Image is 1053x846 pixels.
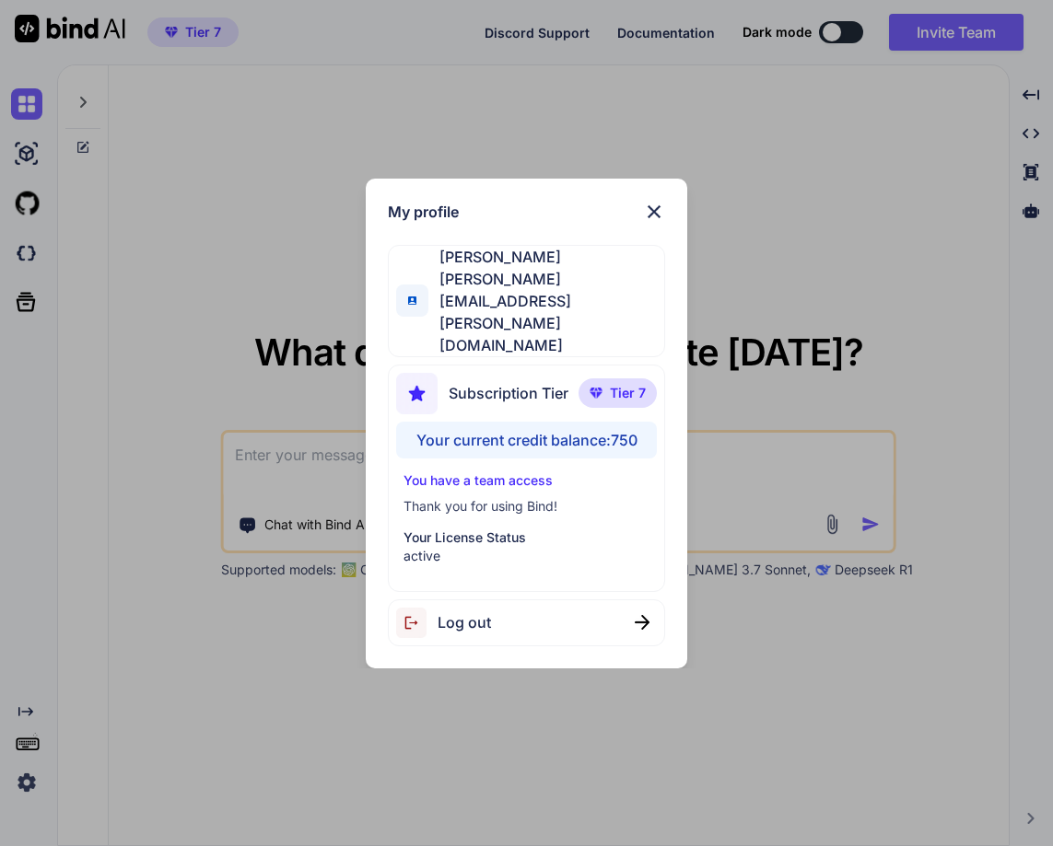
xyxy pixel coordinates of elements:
img: close [643,201,665,223]
span: Log out [438,611,491,633]
img: close [635,615,649,630]
p: active [404,547,649,565]
span: [PERSON_NAME][EMAIL_ADDRESS][PERSON_NAME][DOMAIN_NAME] [428,268,665,356]
img: profile [408,296,416,305]
img: premium [590,388,603,399]
p: You have a team access [404,471,649,490]
h1: My profile [388,201,459,223]
span: Tier 7 [610,384,646,402]
div: Your current credit balance: 750 [396,422,657,458]
span: [PERSON_NAME] [428,246,665,268]
img: subscription [396,373,438,414]
img: logout [396,608,438,638]
p: Thank you for using Bind! [404,497,649,516]
span: Subscription Tier [449,382,568,404]
p: Your License Status [404,528,649,547]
